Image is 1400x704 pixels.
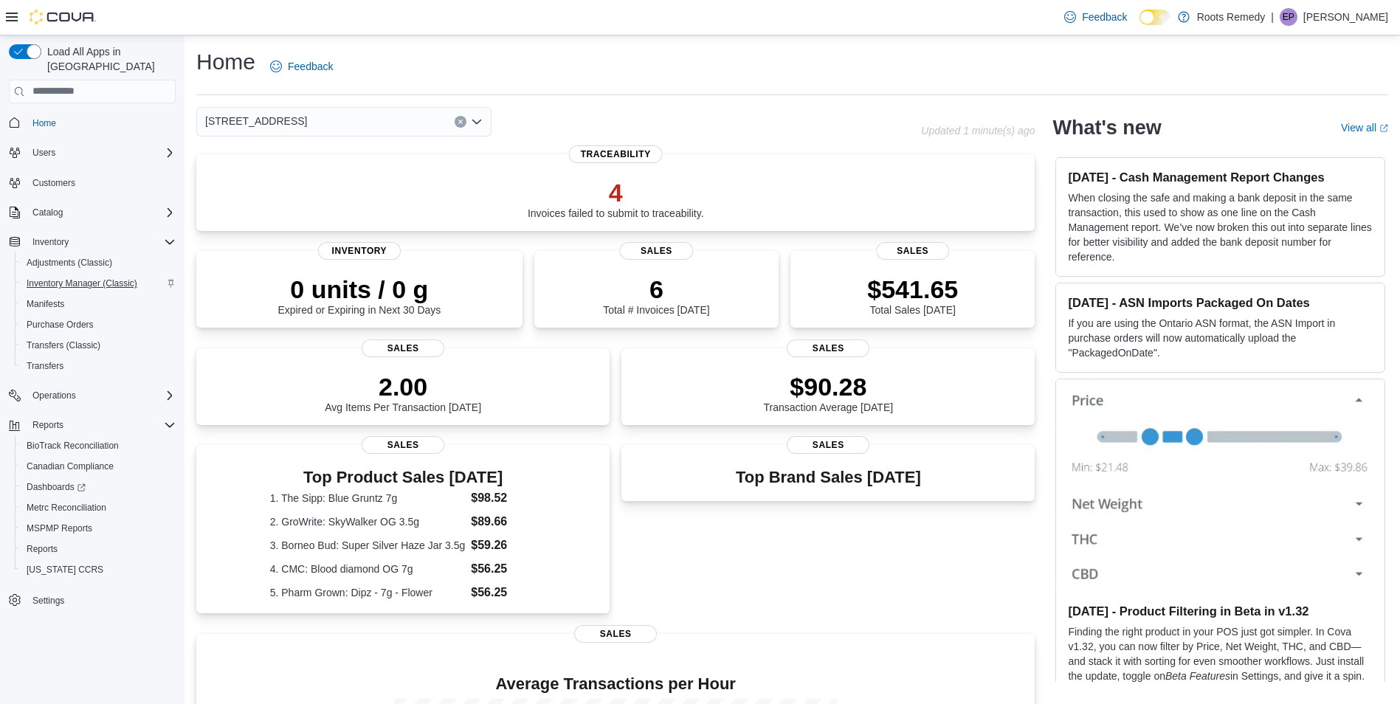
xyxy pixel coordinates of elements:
span: Metrc Reconciliation [21,499,176,517]
h1: Home [196,47,255,77]
h3: [DATE] - ASN Imports Packaged On Dates [1068,295,1373,310]
span: Customers [32,177,75,189]
span: Sales [362,339,444,357]
div: Invoices failed to submit to traceability. [528,178,704,219]
button: Reports [3,415,182,435]
button: Users [3,142,182,163]
div: Transaction Average [DATE] [764,372,894,413]
a: Reports [21,540,63,558]
span: Feedback [288,59,333,74]
span: Transfers [21,357,176,375]
span: Purchase Orders [27,319,94,331]
a: Home [27,114,62,132]
button: Canadian Compliance [15,456,182,477]
dd: $56.25 [471,584,536,601]
button: Transfers [15,356,182,376]
a: Settings [27,592,70,610]
input: Dark Mode [1139,10,1170,25]
button: Operations [3,385,182,406]
span: Sales [362,436,444,454]
span: Transfers (Classic) [27,339,100,351]
a: BioTrack Reconciliation [21,437,125,455]
button: MSPMP Reports [15,518,182,539]
button: Adjustments (Classic) [15,252,182,273]
span: Feedback [1082,10,1127,24]
dd: $56.25 [471,560,536,578]
a: Dashboards [21,478,92,496]
nav: Complex example [9,106,176,649]
p: 0 units / 0 g [277,275,441,304]
p: $541.65 [867,275,958,304]
dt: 5. Pharm Grown: Dipz - 7g - Flower [270,585,466,600]
dd: $89.66 [471,513,536,531]
button: Transfers (Classic) [15,335,182,356]
span: Settings [27,590,176,609]
span: Load All Apps in [GEOGRAPHIC_DATA] [41,44,176,74]
span: Reports [27,543,58,555]
span: Purchase Orders [21,316,176,334]
span: Canadian Compliance [27,460,114,472]
p: If you are using the Ontario ASN format, the ASN Import in purchase orders will now automatically... [1068,316,1373,360]
a: View allExternal link [1341,122,1388,134]
em: Beta Features [1165,670,1230,682]
span: Sales [787,436,869,454]
button: Purchase Orders [15,314,182,335]
button: Inventory [3,232,182,252]
button: Inventory [27,233,75,251]
button: Catalog [3,202,182,223]
span: Operations [27,387,176,404]
div: Total # Invoices [DATE] [603,275,709,316]
h4: Average Transactions per Hour [208,675,1023,693]
span: Operations [32,390,76,401]
p: When closing the safe and making a bank deposit in the same transaction, this used to show as one... [1068,190,1373,264]
span: Sales [620,242,693,260]
span: MSPMP Reports [27,522,92,534]
button: Catalog [27,204,69,221]
p: Finding the right product in your POS just got simpler. In Cova v1.32, you can now filter by Pric... [1068,624,1373,698]
div: Expired or Expiring in Next 30 Days [277,275,441,316]
span: Inventory [27,233,176,251]
span: Dashboards [27,481,86,493]
a: Feedback [1058,2,1133,32]
button: Home [3,112,182,134]
span: Transfers (Classic) [21,337,176,354]
a: Transfers (Classic) [21,337,106,354]
span: EP [1283,8,1294,26]
span: Transfers [27,360,63,372]
span: [STREET_ADDRESS] [205,112,307,130]
span: Sales [574,625,657,643]
dt: 4. CMC: Blood diamond OG 7g [270,562,466,576]
span: Dashboards [21,478,176,496]
span: Adjustments (Classic) [21,254,176,272]
div: Avg Items Per Transaction [DATE] [325,372,481,413]
a: Transfers [21,357,69,375]
span: Home [27,114,176,132]
a: Purchase Orders [21,316,100,334]
button: Manifests [15,294,182,314]
span: Sales [787,339,869,357]
div: Eyisha Poole [1280,8,1297,26]
a: Dashboards [15,477,182,497]
span: Customers [27,173,176,192]
span: Inventory Manager (Classic) [21,275,176,292]
button: Inventory Manager (Classic) [15,273,182,294]
span: MSPMP Reports [21,520,176,537]
dt: 2. GroWrite: SkyWalker OG 3.5g [270,514,466,529]
span: Adjustments (Classic) [27,257,112,269]
dt: 3. Borneo Bud: Super Silver Haze Jar 3.5g [270,538,466,553]
p: 4 [528,178,704,207]
p: Roots Remedy [1197,8,1266,26]
a: Customers [27,174,81,192]
p: Updated 1 minute(s) ago [921,125,1035,137]
button: Metrc Reconciliation [15,497,182,518]
h2: What's new [1052,116,1161,139]
p: 6 [603,275,709,304]
span: Users [32,147,55,159]
a: Canadian Compliance [21,458,120,475]
a: Feedback [264,52,339,81]
button: Customers [3,172,182,193]
h3: Top Brand Sales [DATE] [736,469,921,486]
span: Metrc Reconciliation [27,502,106,514]
span: Washington CCRS [21,561,176,579]
button: Settings [3,589,182,610]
